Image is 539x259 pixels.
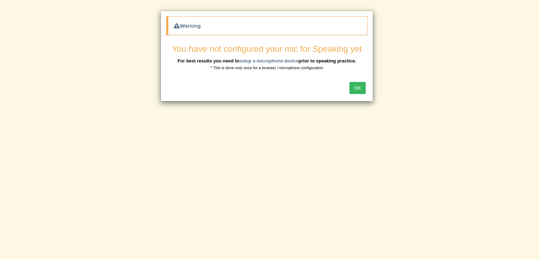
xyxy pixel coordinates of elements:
[239,58,299,64] a: setup a microphone device
[349,82,366,94] button: OK
[172,44,361,54] span: You have not configured your mic for Speaking yet
[178,58,356,64] b: For best results you need to prior to speaking practice.
[166,16,367,35] div: Warning
[210,66,323,70] small: * This is done only once for a browser / microphone configuration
